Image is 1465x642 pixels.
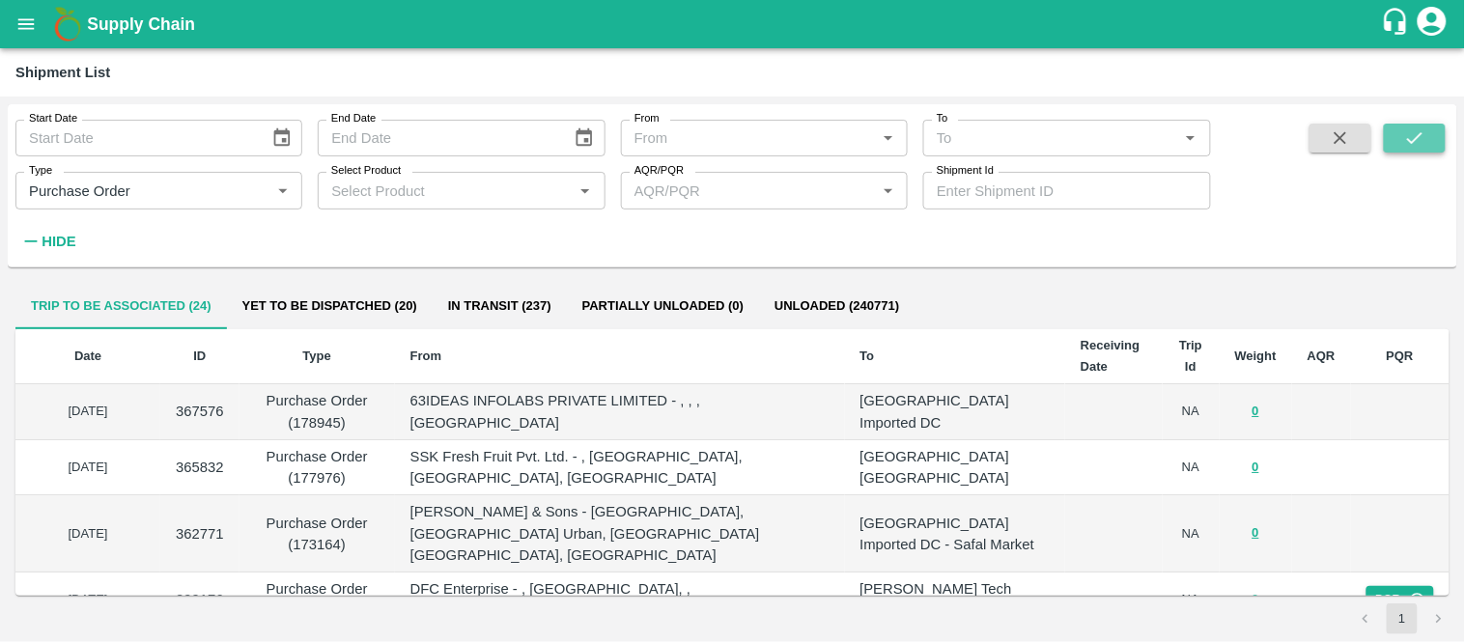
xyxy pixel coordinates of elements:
[410,578,830,622] p: DFC Enterprise - , [GEOGRAPHIC_DATA], , [GEOGRAPHIC_DATA]
[15,60,110,85] div: Shipment List
[255,513,380,556] p: Purchase Order (173164)
[410,390,830,433] p: 63IDEAS INFOLABS PRIVATE LIMITED - , , , [GEOGRAPHIC_DATA]
[331,163,401,179] label: Select Product
[255,446,380,489] p: Purchase Order (177976)
[15,572,160,628] td: [DATE]
[860,446,1051,489] p: [GEOGRAPHIC_DATA] [GEOGRAPHIC_DATA]
[176,589,224,610] p: 299176
[1163,572,1220,628] td: NA
[433,283,567,329] button: In transit (237)
[860,349,875,363] b: To
[1387,349,1414,363] b: PQR
[15,225,81,258] button: Hide
[937,163,994,179] label: Shipment Id
[176,523,224,544] p: 362771
[324,178,567,203] input: Select Product
[627,178,845,203] input: AQR/PQR
[1179,338,1202,374] b: Trip Id
[1163,440,1220,496] td: NA
[1253,457,1259,479] button: 0
[42,234,75,249] strong: Hide
[15,120,256,156] input: Start Date
[48,5,87,43] img: logo
[255,578,380,622] p: Purchase Order (133724)
[1253,589,1259,611] button: 0
[176,401,224,422] p: 367576
[264,120,300,156] button: Choose date
[929,126,1172,151] input: To
[227,283,433,329] button: Yet to be dispatched (20)
[1308,349,1336,363] b: AQR
[15,283,227,329] button: Trip to be associated (24)
[567,283,759,329] button: Partially Unloaded (0)
[29,163,52,179] label: Type
[29,111,77,126] label: Start Date
[1253,401,1259,423] button: 0
[193,349,206,363] b: ID
[1387,603,1418,634] button: page 1
[21,178,239,203] input: Type
[876,126,901,151] button: Open
[860,513,1051,556] p: [GEOGRAPHIC_DATA] Imported DC - Safal Market
[87,11,1381,38] a: Supply Chain
[1081,338,1140,374] b: Receiving Date
[937,111,948,126] label: To
[176,457,224,478] p: 365832
[1178,126,1203,151] button: Open
[759,283,915,329] button: Unloaded (240771)
[410,501,830,566] p: [PERSON_NAME] & Sons - [GEOGRAPHIC_DATA], [GEOGRAPHIC_DATA] Urban, [GEOGRAPHIC_DATA] [GEOGRAPHIC_...
[318,120,558,156] input: End Date
[270,178,296,203] button: Open
[302,349,330,363] b: Type
[634,163,684,179] label: AQR/PQR
[1381,7,1415,42] div: customer-support
[923,172,1210,209] input: Enter Shipment ID
[410,446,830,489] p: SSK Fresh Fruit Pvt. Ltd. - , [GEOGRAPHIC_DATA], [GEOGRAPHIC_DATA], [GEOGRAPHIC_DATA]
[627,126,870,151] input: From
[4,2,48,46] button: open drawer
[15,440,160,496] td: [DATE]
[860,390,1051,433] p: [GEOGRAPHIC_DATA] Imported DC
[1366,586,1434,614] button: PQR
[1415,4,1450,44] div: account of current user
[876,178,901,203] button: Open
[860,578,1051,622] p: [PERSON_NAME] Tech Vizianagaram (SO-585715)
[255,390,380,433] p: Purchase Order (178945)
[1347,603,1457,634] nav: pagination navigation
[1253,522,1259,544] button: 0
[410,349,442,363] b: From
[87,14,195,34] b: Supply Chain
[15,384,160,440] td: [DATE]
[566,120,603,156] button: Choose date
[1163,495,1220,572] td: NA
[573,178,598,203] button: Open
[15,495,160,572] td: [DATE]
[331,111,376,126] label: End Date
[1235,349,1277,363] b: Weight
[1163,384,1220,440] td: NA
[634,111,660,126] label: From
[74,349,101,363] b: Date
